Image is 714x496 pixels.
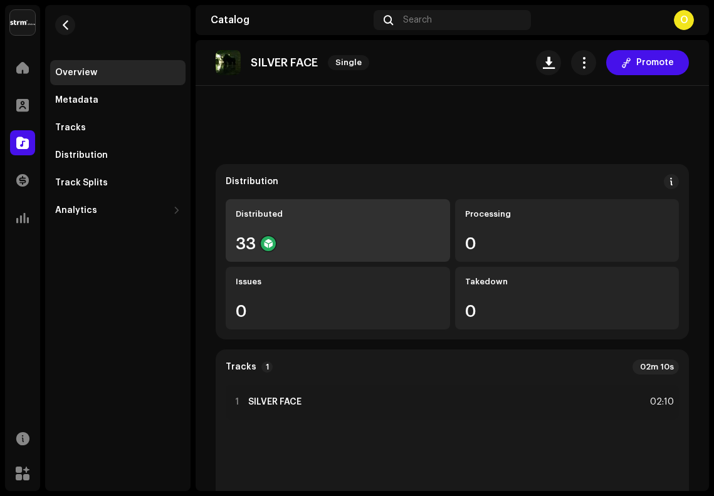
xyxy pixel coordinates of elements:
[55,68,97,78] div: Overview
[55,123,86,133] div: Tracks
[646,395,674,410] div: 02:10
[50,60,186,85] re-m-nav-item: Overview
[50,115,186,140] re-m-nav-item: Tracks
[465,277,669,287] div: Takedown
[226,362,256,372] strong: Tracks
[55,178,108,188] div: Track Splits
[211,15,369,25] div: Catalog
[248,397,302,407] strong: SILVER FACE
[50,170,186,195] re-m-nav-item: Track Splits
[50,143,186,168] re-m-nav-item: Distribution
[674,10,694,30] div: O
[606,50,689,75] button: Promote
[636,50,674,75] span: Promote
[55,95,98,105] div: Metadata
[328,55,369,70] span: Single
[55,150,108,160] div: Distribution
[633,359,679,375] div: 02m 10s
[55,205,97,215] div: Analytics
[236,209,440,219] div: Distributed
[465,209,669,219] div: Processing
[236,277,440,287] div: Issues
[403,15,432,25] span: Search
[251,56,318,70] p: SILVER FACE
[50,88,186,113] re-m-nav-item: Metadata
[10,10,35,35] img: 408b884b-546b-4518-8448-1008f9c76b02
[216,50,241,75] img: ad96f8a8-9a7a-4de9-842a-e2415a2be5b1
[261,361,273,373] p-badge: 1
[50,198,186,223] re-m-nav-dropdown: Analytics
